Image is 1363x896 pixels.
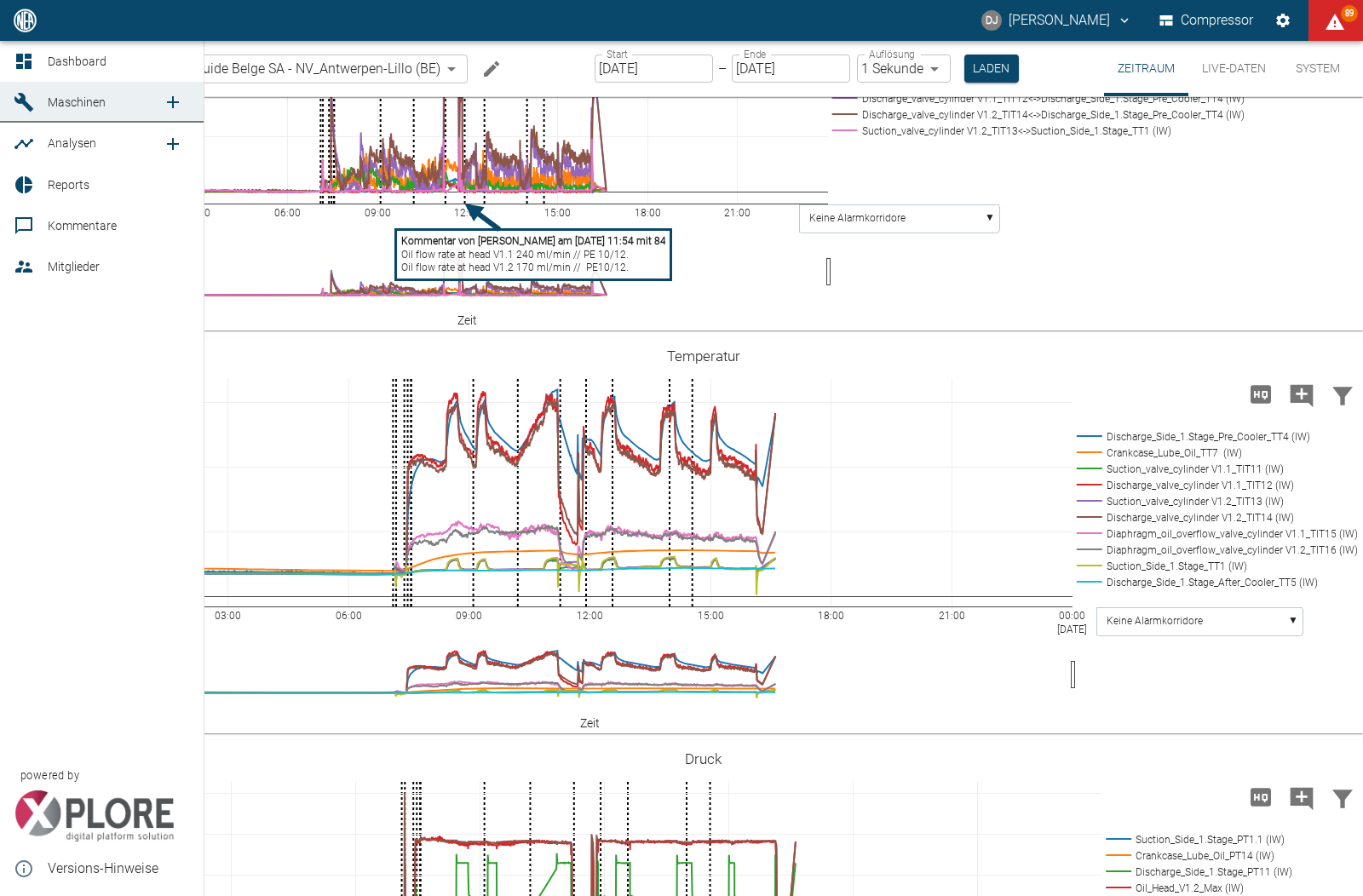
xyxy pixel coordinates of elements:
[744,47,766,61] label: Ende
[12,9,38,32] img: logo
[981,10,1002,31] div: DJ
[156,127,190,161] a: new /analyses/list/0
[869,47,915,61] label: Auflösung
[964,55,1019,83] button: Laden
[1107,615,1203,627] text: Keine Alarmkorridore
[1240,788,1281,804] span: Hohe Auflösung
[1281,775,1322,819] button: Kommentar hinzufügen
[48,219,117,233] span: Kommentare
[48,95,106,109] span: Maschinen
[1280,41,1356,96] button: System
[607,47,628,61] label: Start
[1322,775,1363,819] button: Daten filtern
[63,59,440,79] a: 908000047_Air Liquide Belge SA - NV_Antwerpen-Lillo (BE)
[48,136,96,150] span: Analysen
[1281,372,1322,416] button: Kommentar hinzufügen
[857,55,951,83] div: 1 Sekunde
[48,260,100,273] span: Mitglieder
[14,790,175,841] img: Xplore Logo
[595,55,713,83] input: DD.MM.YYYY
[1188,41,1280,96] button: Live-Daten
[1240,385,1281,401] span: Hohe Auflösung
[809,212,906,224] text: Keine Alarmkorridore
[156,85,190,119] a: new /machines
[979,5,1135,36] button: david.jasper@nea-x.de
[732,55,850,83] input: DD.MM.YYYY
[48,859,190,879] span: Versions-Hinweise
[1341,5,1358,22] span: 89
[718,59,727,78] p: –
[90,59,440,78] span: 908000047_Air Liquide Belge SA - NV_Antwerpen-Lillo (BE)
[1156,5,1257,36] button: Compressor
[1322,372,1363,416] button: Daten filtern
[1104,41,1188,96] button: Zeitraum
[401,249,629,261] tspan: Oil flow rate at head V1.1 240 ml/min // PE 10/12.
[401,235,666,247] tspan: Kommentar von [PERSON_NAME] am [DATE] 11:54 mit 84
[48,178,89,192] span: Reports
[20,767,79,784] span: powered by
[401,261,629,273] tspan: Oil flow rate at head V1.2 170 ml/min // PE10/12.
[48,55,106,68] span: Dashboard
[474,52,509,86] button: Machine bearbeiten
[1268,5,1298,36] button: Einstellungen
